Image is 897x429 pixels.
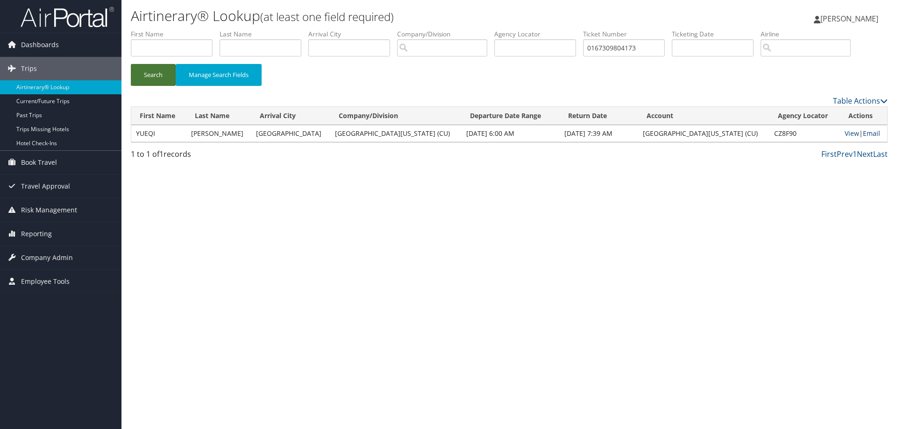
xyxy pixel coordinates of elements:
[761,29,858,39] label: Airline
[21,57,37,80] span: Trips
[672,29,761,39] label: Ticketing Date
[330,125,462,142] td: [GEOGRAPHIC_DATA][US_STATE] (CU)
[820,14,878,24] span: [PERSON_NAME]
[821,149,837,159] a: First
[638,125,769,142] td: [GEOGRAPHIC_DATA][US_STATE] (CU)
[21,151,57,174] span: Book Travel
[131,125,186,142] td: YUEQI
[186,107,251,125] th: Last Name: activate to sort column ascending
[583,29,672,39] label: Ticket Number
[494,29,583,39] label: Agency Locator
[251,125,330,142] td: [GEOGRAPHIC_DATA]
[397,29,494,39] label: Company/Division
[21,175,70,198] span: Travel Approval
[159,149,164,159] span: 1
[840,107,887,125] th: Actions
[308,29,397,39] label: Arrival City
[638,107,769,125] th: Account: activate to sort column ascending
[840,125,887,142] td: |
[833,96,888,106] a: Table Actions
[131,29,220,39] label: First Name
[220,29,308,39] label: Last Name
[260,9,394,24] small: (at least one field required)
[21,33,59,56] span: Dashboards
[21,270,70,293] span: Employee Tools
[330,107,462,125] th: Company/Division
[176,64,262,86] button: Manage Search Fields
[21,6,114,28] img: airportal-logo.png
[21,198,77,222] span: Risk Management
[857,149,873,159] a: Next
[21,222,52,246] span: Reporting
[814,5,888,33] a: [PERSON_NAME]
[131,148,310,164] div: 1 to 1 of records
[853,149,857,159] a: 1
[131,64,176,86] button: Search
[186,125,251,142] td: [PERSON_NAME]
[560,125,639,142] td: [DATE] 7:39 AM
[560,107,639,125] th: Return Date: activate to sort column ascending
[845,129,859,138] a: View
[131,6,635,26] h1: Airtinerary® Lookup
[837,149,853,159] a: Prev
[131,107,186,125] th: First Name: activate to sort column ascending
[873,149,888,159] a: Last
[462,125,560,142] td: [DATE] 6:00 AM
[251,107,330,125] th: Arrival City: activate to sort column ascending
[863,129,880,138] a: Email
[769,125,840,142] td: CZ8F90
[462,107,560,125] th: Departure Date Range: activate to sort column ascending
[769,107,840,125] th: Agency Locator: activate to sort column ascending
[21,246,73,269] span: Company Admin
